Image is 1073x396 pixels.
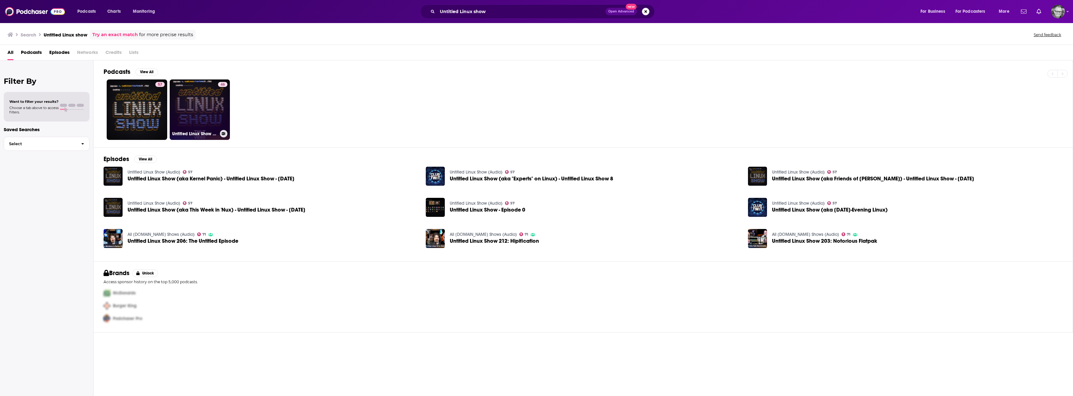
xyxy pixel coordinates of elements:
a: All TWiT.tv Shows (Audio) [128,232,195,237]
img: Untitled Linux Show (aka Kernel Panic) - Untitled Linux Show - August 7, 2021 [104,167,123,186]
a: 71 [842,232,851,236]
button: View All [135,68,158,76]
button: Open AdvancedNew [605,8,637,15]
div: Search podcasts, credits, & more... [426,4,661,19]
a: Untitled Linux Show 212: Hipification [450,238,539,244]
span: New [626,4,637,10]
button: Unlock [132,270,158,277]
a: Podchaser - Follow, Share and Rate Podcasts [5,6,65,17]
a: 57 [827,201,837,205]
img: Second Pro Logo [101,299,113,312]
span: 57 [158,82,162,88]
span: Credits [105,47,122,60]
a: Untitled Linux Show (aka Friends of Linus) - Untitled Linux Show - July 24, 2021 [772,176,974,181]
span: Want to filter your results? [9,99,59,104]
span: Choose a tab above to access filters. [9,106,59,114]
p: Saved Searches [4,126,90,132]
img: Untitled Linux Show 206: The Untitled Episode [104,229,123,248]
a: 57 [827,170,837,174]
a: Show notifications dropdown [1018,6,1029,17]
a: 71 [197,232,206,236]
a: Untitled Linux Show (aka Saturday-Evening Linux) [748,198,767,217]
span: 57 [833,202,837,205]
button: open menu [994,7,1017,17]
span: Logged in as wilsonrcraig [1051,5,1065,18]
a: Episodes [49,47,70,60]
a: Untitled Linux Show (aka Saturday-Evening Linux) [772,207,888,212]
a: Untitled Linux Show (aka This Week in 'Nux) - Untitled Linux Show - July 31, 2021 [104,198,123,217]
span: for more precise results [139,31,193,38]
h3: Untitled Linux show [44,32,87,38]
a: Charts [103,7,124,17]
span: McDonalds [113,290,136,296]
a: 46Untitled Linux Show (Video) [170,79,230,140]
a: Untitled Linux Show (Audio) [450,201,503,206]
span: Charts [107,7,121,16]
span: Untitled Linux Show 203: Notorious Flatpak [772,238,877,244]
button: open menu [129,7,163,17]
span: Lists [129,47,138,60]
span: Untitled Linux Show (aka [DATE]-Evening Linux) [772,207,888,212]
a: Try an exact match [92,31,138,38]
a: Untitled Linux Show 206: The Untitled Episode [128,238,238,244]
button: open menu [951,7,994,17]
button: open menu [73,7,104,17]
a: 57 [505,170,515,174]
img: Untitled Linux Show - Episode 0 [426,198,445,217]
a: Untitled Linux Show (aka This Week in 'Nux) - Untitled Linux Show - July 31, 2021 [128,207,305,212]
span: Untitled Linux Show (aka This Week in 'Nux) - Untitled Linux Show - [DATE] [128,207,305,212]
a: Podcasts [21,47,42,60]
img: Untitled Linux Show 212: Hipification [426,229,445,248]
img: Untitled Linux Show 203: Notorious Flatpak [748,229,767,248]
button: open menu [916,7,953,17]
p: Access sponsor history on the top 5,000 podcasts. [104,279,1063,284]
img: First Pro Logo [101,287,113,299]
span: Podcasts [77,7,96,16]
span: 57 [188,171,192,174]
span: Burger King [113,303,137,308]
a: PodcastsView All [104,68,158,76]
h2: Filter By [4,77,90,86]
a: 57 [505,201,515,205]
span: 57 [510,202,515,205]
span: Monitoring [133,7,155,16]
a: 57 [183,201,193,205]
a: 57 [107,79,167,140]
img: User Profile [1051,5,1065,18]
a: Untitled Linux Show (Audio) [128,169,180,175]
span: For Business [920,7,945,16]
a: 71 [519,232,528,236]
a: All TWiT.tv Shows (Audio) [450,232,517,237]
img: Untitled Linux Show (aka "Experts" on Linux) - Untitled Linux Show 8 [426,167,445,186]
button: Send feedback [1032,32,1063,37]
span: 57 [188,202,192,205]
a: Untitled Linux Show (Audio) [772,169,825,175]
span: Untitled Linux Show (aka Friends of [PERSON_NAME]) - Untitled Linux Show - [DATE] [772,176,974,181]
span: Untitled Linux Show - Episode 0 [450,207,525,212]
span: Open Advanced [608,10,634,13]
h2: Podcasts [104,68,130,76]
h3: Search [21,32,36,38]
span: Select [4,142,76,146]
span: 71 [525,233,528,236]
h2: Brands [104,269,129,277]
a: Show notifications dropdown [1034,6,1044,17]
span: Networks [77,47,98,60]
span: 57 [833,171,837,174]
span: More [999,7,1009,16]
a: Untitled Linux Show (Audio) [450,169,503,175]
a: EpisodesView All [104,155,157,163]
a: All [7,47,13,60]
input: Search podcasts, credits, & more... [437,7,605,17]
a: Untitled Linux Show (aka "Experts" on Linux) - Untitled Linux Show 8 [450,176,613,181]
a: 46 [218,82,227,87]
span: 71 [202,233,206,236]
